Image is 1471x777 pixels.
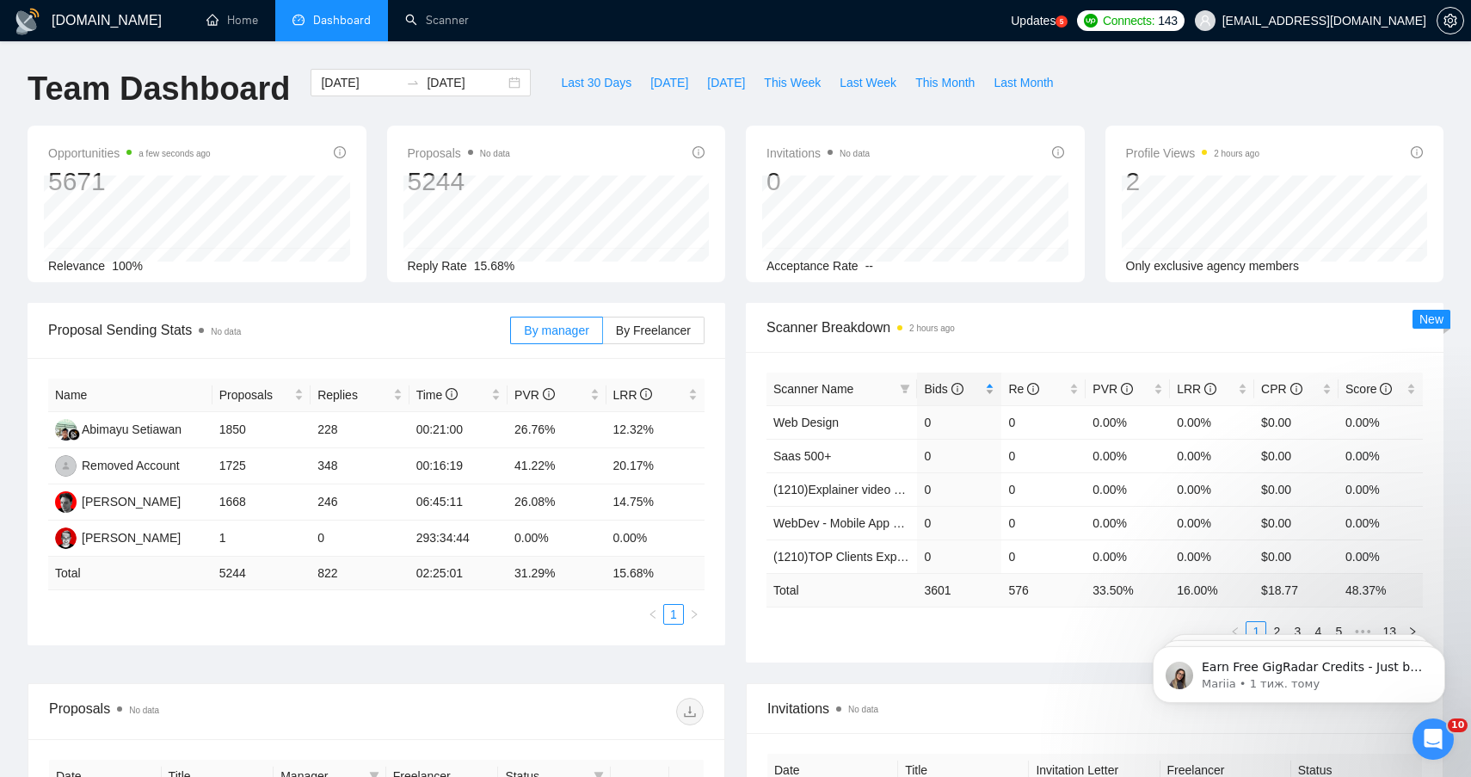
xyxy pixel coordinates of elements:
[663,604,684,625] li: 1
[321,73,399,92] input: Start date
[664,605,683,624] a: 1
[406,76,420,89] span: to
[311,412,409,448] td: 228
[212,521,311,557] td: 1
[1448,718,1468,732] span: 10
[1254,405,1339,439] td: $0.00
[994,73,1053,92] span: Last Month
[840,73,896,92] span: Last Week
[1170,506,1254,540] td: 0.00%
[409,521,508,557] td: 293:34:44
[508,412,606,448] td: 26.76%
[514,388,555,402] span: PVR
[1261,382,1302,396] span: CPR
[480,149,510,158] span: No data
[211,327,241,336] span: No data
[951,383,963,395] span: info-circle
[650,73,688,92] span: [DATE]
[906,69,984,96] button: This Month
[1084,14,1098,28] img: upwork-logo.png
[313,13,371,28] span: Dashboard
[1214,149,1259,158] time: 2 hours ago
[766,317,1423,338] span: Scanner Breakdown
[82,456,180,475] div: Removed Account
[1001,540,1086,573] td: 0
[317,385,389,404] span: Replies
[924,382,963,396] span: Bids
[1027,383,1039,395] span: info-circle
[82,420,182,439] div: Abimayu Setiawan
[446,388,458,400] span: info-circle
[1170,405,1254,439] td: 0.00%
[766,143,870,163] span: Invitations
[1170,439,1254,472] td: 0.00%
[212,448,311,484] td: 1725
[1086,472,1170,506] td: 0.00%
[1086,439,1170,472] td: 0.00%
[508,448,606,484] td: 41.22%
[1339,540,1423,573] td: 0.00%
[606,557,705,590] td: 15.68 %
[1254,472,1339,506] td: $0.00
[766,573,917,607] td: Total
[311,521,409,557] td: 0
[416,388,458,402] span: Time
[1086,540,1170,573] td: 0.00%
[865,259,873,273] span: --
[1001,573,1086,607] td: 576
[1086,405,1170,439] td: 0.00%
[1170,540,1254,573] td: 0.00%
[1290,383,1302,395] span: info-circle
[1127,610,1471,731] iframe: Intercom notifications повідомлення
[1001,506,1086,540] td: 0
[1052,146,1064,158] span: info-circle
[896,376,914,402] span: filter
[1204,383,1216,395] span: info-circle
[1126,259,1300,273] span: Only exclusive agency members
[1126,165,1260,198] div: 2
[606,521,705,557] td: 0.00%
[1056,15,1068,28] a: 5
[606,484,705,521] td: 14.75%
[48,143,211,163] span: Opportunities
[917,439,1001,472] td: 0
[311,484,409,521] td: 246
[754,69,830,96] button: This Week
[524,324,588,337] span: By manager
[474,259,514,273] span: 15.68%
[773,382,853,396] span: Scanner Name
[648,609,658,620] span: left
[409,448,508,484] td: 00:16:19
[82,528,181,547] div: [PERSON_NAME]
[55,530,181,544] a: YB[PERSON_NAME]
[1339,472,1423,506] td: 0.00%
[1086,506,1170,540] td: 0.00%
[311,379,409,412] th: Replies
[1413,718,1454,760] iframe: Intercom live chat
[334,146,346,158] span: info-circle
[616,324,691,337] span: By Freelancer
[641,69,698,96] button: [DATE]
[409,412,508,448] td: 00:21:00
[55,419,77,441] img: AS
[707,73,745,92] span: [DATE]
[1177,382,1216,396] span: LRR
[1254,506,1339,540] td: $0.00
[212,412,311,448] td: 1850
[1121,383,1133,395] span: info-circle
[561,73,631,92] span: Last 30 Days
[1345,382,1392,396] span: Score
[1060,18,1064,26] text: 5
[68,429,80,441] img: gigradar-bm.png
[606,448,705,484] td: 20.17%
[684,604,705,625] li: Next Page
[212,557,311,590] td: 5244
[1001,439,1086,472] td: 0
[55,422,182,435] a: ASAbimayu Setiawan
[48,379,212,412] th: Name
[917,506,1001,540] td: 0
[1126,143,1260,163] span: Profile Views
[773,416,839,429] a: Web Design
